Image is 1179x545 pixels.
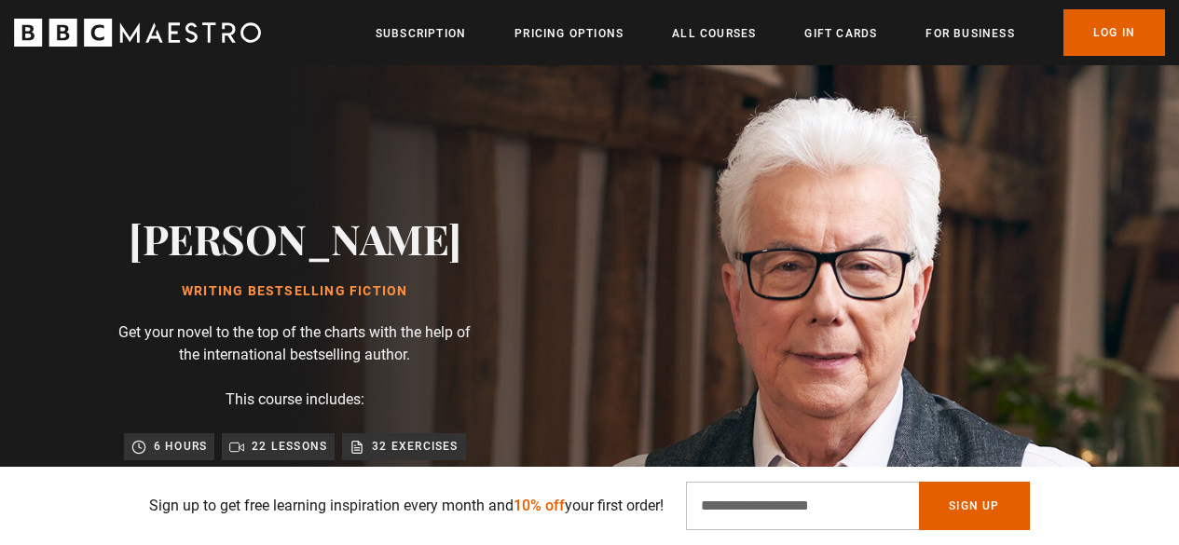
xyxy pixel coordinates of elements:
[252,437,327,456] p: 22 lessons
[14,19,261,47] svg: BBC Maestro
[154,437,207,456] p: 6 hours
[804,24,877,43] a: Gift Cards
[1063,9,1165,56] a: Log In
[226,388,364,411] p: This course includes:
[112,321,478,366] p: Get your novel to the top of the charts with the help of the international bestselling author.
[129,214,461,262] h2: [PERSON_NAME]
[672,24,756,43] a: All Courses
[919,482,1029,530] button: Sign Up
[376,9,1165,56] nav: Primary
[925,24,1014,43] a: For business
[514,24,624,43] a: Pricing Options
[372,437,458,456] p: 32 exercises
[129,284,461,299] h1: Writing Bestselling Fiction
[514,497,565,514] span: 10% off
[376,24,466,43] a: Subscription
[149,495,664,517] p: Sign up to get free learning inspiration every month and your first order!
